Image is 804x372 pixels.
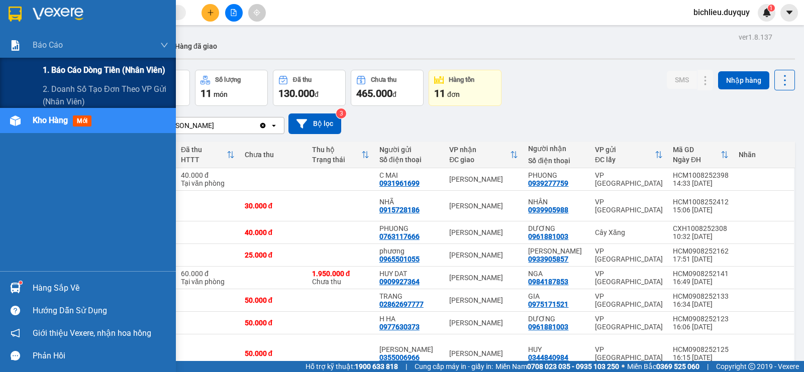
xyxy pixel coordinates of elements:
div: ĐC giao [449,156,510,164]
span: đ [392,90,396,98]
div: TRANG [379,292,440,300]
div: 50.000 đ [245,296,302,304]
span: 1. Báo cáo dòng tiền (nhân viên) [43,64,165,76]
div: NGA [528,270,584,278]
img: warehouse-icon [10,283,21,293]
div: [PERSON_NAME] [449,175,518,183]
div: Đã thu [293,76,312,83]
div: C MAI [379,171,440,179]
div: 0931961699 [379,179,420,187]
svg: open [270,121,278,130]
div: [PERSON_NAME] [449,228,518,236]
div: [PERSON_NAME] [449,251,518,259]
div: HCM0908252162 [673,247,729,255]
div: Cây Xăng [595,228,663,236]
div: 0983262660 [96,45,198,59]
div: HCM1008252412 [673,198,729,206]
span: message [11,351,20,360]
div: [PERSON_NAME] [9,9,89,31]
div: 16:49 [DATE] [673,278,729,286]
span: ⚪️ [622,364,625,368]
div: Đã thu [181,146,227,154]
div: Phản hồi [33,348,168,363]
span: Hỗ trợ kỹ thuật: [306,361,398,372]
div: NHÃ [379,198,440,206]
div: [PERSON_NAME] [449,274,518,282]
div: PHUONG [528,171,584,179]
div: Mã GD [673,146,721,154]
strong: 0369 525 060 [656,362,699,370]
div: 30.000 đ [245,202,302,210]
div: 16:15 [DATE] [673,353,729,361]
div: [PERSON_NAME] [160,120,214,131]
span: mới [73,115,91,127]
strong: 1900 633 818 [355,362,398,370]
div: Số điện thoại [528,157,584,165]
div: 0763117666 [379,232,420,240]
div: 0961881003 [528,323,568,331]
span: Báo cáo [33,39,63,51]
div: HCM0908252123 [673,315,729,323]
sup: 1 [768,5,775,12]
svg: Clear value [259,121,267,130]
div: VP [GEOGRAPHIC_DATA] [96,9,198,33]
span: 1 [769,5,773,12]
span: down [160,41,168,49]
sup: 1 [19,281,22,284]
div: 25.000 đ [245,251,302,259]
div: [PERSON_NAME] [449,296,518,304]
button: Số lượng11món [195,70,268,106]
div: Hàng sắp về [33,281,168,296]
div: Tại văn phòng [181,179,235,187]
div: VP [GEOGRAPHIC_DATA] [595,292,663,308]
span: Gửi: [9,9,24,19]
div: HANIKO [379,345,440,353]
div: 1.950.000 đ [312,270,369,278]
div: CXH1008252308 [673,224,729,232]
div: 17:51 [DATE] [673,255,729,263]
div: VP [GEOGRAPHIC_DATA] [595,198,663,214]
div: GIA [528,292,584,300]
span: caret-down [785,8,794,17]
div: DƯƠNG [528,224,584,232]
div: Số lượng [215,76,241,83]
div: HUY [528,345,584,353]
button: aim [248,4,266,22]
div: 0977630373 [379,323,420,331]
div: Người gửi [379,146,440,154]
div: VP nhận [449,146,510,154]
div: VP [GEOGRAPHIC_DATA] [595,315,663,331]
img: icon-new-feature [762,8,771,17]
button: SMS [667,71,697,89]
div: Chưa thu [312,270,369,286]
span: 2. Doanh số tạo đơn theo VP gửi (nhân viên) [43,83,168,108]
div: [PERSON_NAME] [449,319,518,327]
div: Số điện thoại [379,156,440,164]
div: 0915728186 [379,206,420,214]
span: 130.000 [278,87,315,99]
div: H HA [379,315,440,323]
div: HCM0908252125 [673,345,729,353]
span: copyright [748,363,755,370]
span: bichlieu.duyquy [685,6,758,19]
th: Toggle SortBy [590,142,668,168]
button: Bộ lọc [288,113,341,134]
div: 60.000 đ [181,270,235,278]
div: 0965501055 [379,255,420,263]
div: 10:32 [DATE] [673,232,729,240]
div: phường [528,247,584,255]
div: 0961881003 [528,232,568,240]
span: plus [207,9,214,16]
strong: 0708 023 035 - 0935 103 250 [527,362,619,370]
th: Toggle SortBy [444,142,523,168]
div: 14:33 [DATE] [673,179,729,187]
div: HCM0908252133 [673,292,729,300]
span: Kho hàng [33,115,68,125]
button: Hàng tồn11đơn [429,70,501,106]
span: notification [11,328,20,338]
div: 0933905857 [528,255,568,263]
span: Giới thiệu Vexere, nhận hoa hồng [33,327,151,339]
div: Người nhận [528,145,584,153]
div: VP [GEOGRAPHIC_DATA] [595,171,663,187]
div: Chưa thu [371,76,396,83]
